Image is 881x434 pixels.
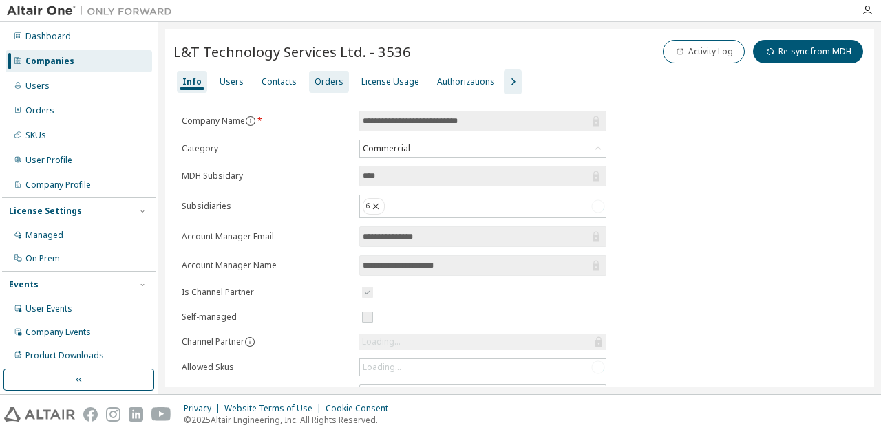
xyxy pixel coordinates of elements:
[25,56,74,67] div: Companies
[25,31,71,42] div: Dashboard
[363,198,385,215] div: 6
[224,403,326,414] div: Website Terms of Use
[7,4,179,18] img: Altair One
[182,287,351,298] label: Is Channel Partner
[182,260,351,271] label: Account Manager Name
[359,334,606,350] div: Loading...
[220,76,244,87] div: Users
[262,76,297,87] div: Contacts
[9,206,82,217] div: License Settings
[25,180,91,191] div: Company Profile
[360,140,605,157] div: Commercial
[363,362,401,373] div: Loading...
[326,403,396,414] div: Cookie Consent
[184,414,396,426] p: © 2025 Altair Engineering, Inc. All Rights Reserved.
[25,253,60,264] div: On Prem
[361,141,412,156] div: Commercial
[25,350,104,361] div: Product Downloads
[182,312,351,323] label: Self-managed
[245,116,256,127] button: information
[106,407,120,422] img: instagram.svg
[25,155,72,166] div: User Profile
[182,336,244,347] label: Channel Partner
[129,407,143,422] img: linkedin.svg
[663,40,745,63] button: Activity Log
[25,327,91,338] div: Company Events
[362,336,401,347] div: Loading...
[182,362,351,373] label: Allowed Skus
[182,231,351,242] label: Account Manager Email
[182,76,202,87] div: Info
[25,130,46,141] div: SKUs
[9,279,39,290] div: Events
[360,195,605,217] div: 6
[25,105,54,116] div: Orders
[83,407,98,422] img: facebook.svg
[173,42,411,61] span: L&T Technology Services Ltd. - 3536
[753,40,863,63] button: Re-sync from MDH
[182,116,351,127] label: Company Name
[182,201,351,212] label: Subsidiaries
[360,359,605,376] div: Loading...
[25,303,72,314] div: User Events
[25,80,50,91] div: Users
[437,76,495,87] div: Authorizations
[4,407,75,422] img: altair_logo.svg
[151,407,171,422] img: youtube.svg
[25,230,63,241] div: Managed
[184,403,224,414] div: Privacy
[182,171,351,182] label: MDH Subsidary
[182,143,351,154] label: Category
[361,76,419,87] div: License Usage
[315,76,343,87] div: Orders
[244,336,255,347] button: information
